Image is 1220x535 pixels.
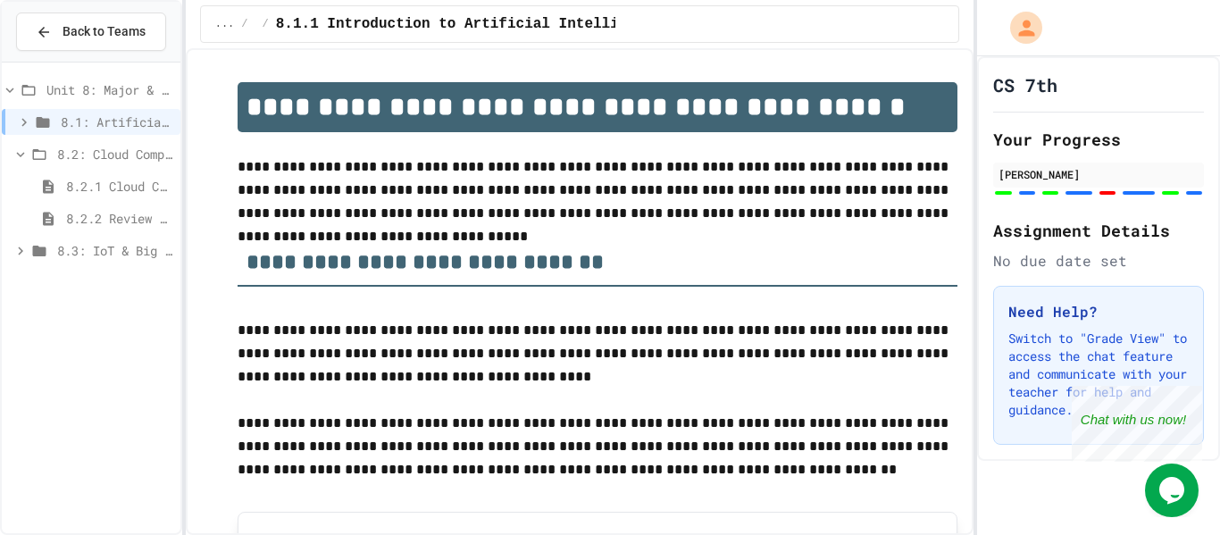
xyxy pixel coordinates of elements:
span: 8.2.2 Review - Cloud Computing [66,209,173,228]
div: No due date set [993,250,1204,272]
h3: Need Help? [1008,301,1189,322]
button: Back to Teams [16,13,166,51]
h1: CS 7th [993,72,1057,97]
span: / [263,17,269,31]
span: 8.1.1 Introduction to Artificial Intelligence [276,13,662,35]
span: Unit 8: Major & Emerging Technologies [46,80,173,99]
span: 8.2: Cloud Computing [57,145,173,163]
p: Switch to "Grade View" to access the chat feature and communicate with your teacher for help and ... [1008,330,1189,419]
span: Back to Teams [63,22,146,41]
div: My Account [991,7,1047,48]
div: [PERSON_NAME] [999,166,1199,182]
iframe: chat widget [1072,386,1202,462]
h2: Assignment Details [993,218,1204,243]
h2: Your Progress [993,127,1204,152]
span: 8.3: IoT & Big Data [57,241,173,260]
span: 8.1: Artificial Intelligence Basics [61,113,173,131]
iframe: chat widget [1145,464,1202,517]
span: / [241,17,247,31]
span: ... [215,17,235,31]
span: 8.2.1 Cloud Computing: Transforming the Digital World [66,177,173,196]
